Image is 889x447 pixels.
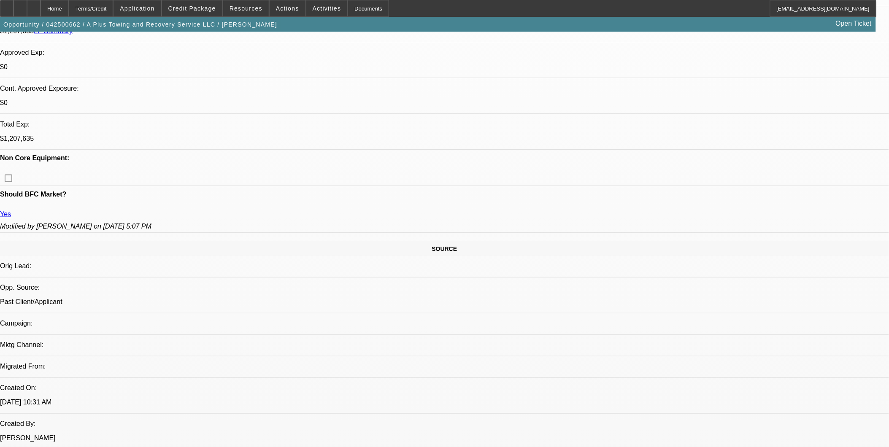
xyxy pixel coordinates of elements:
span: Application [120,5,154,12]
button: Application [113,0,161,16]
button: Resources [223,0,269,16]
span: Resources [230,5,262,12]
span: Activities [313,5,341,12]
button: Activities [306,0,348,16]
button: Actions [270,0,305,16]
span: Opportunity / 042500662 / A Plus Towing and Recovery Service LLC / [PERSON_NAME] [3,21,277,28]
span: Actions [276,5,299,12]
button: Credit Package [162,0,222,16]
a: Open Ticket [832,16,875,31]
span: Credit Package [168,5,216,12]
span: SOURCE [432,246,457,253]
